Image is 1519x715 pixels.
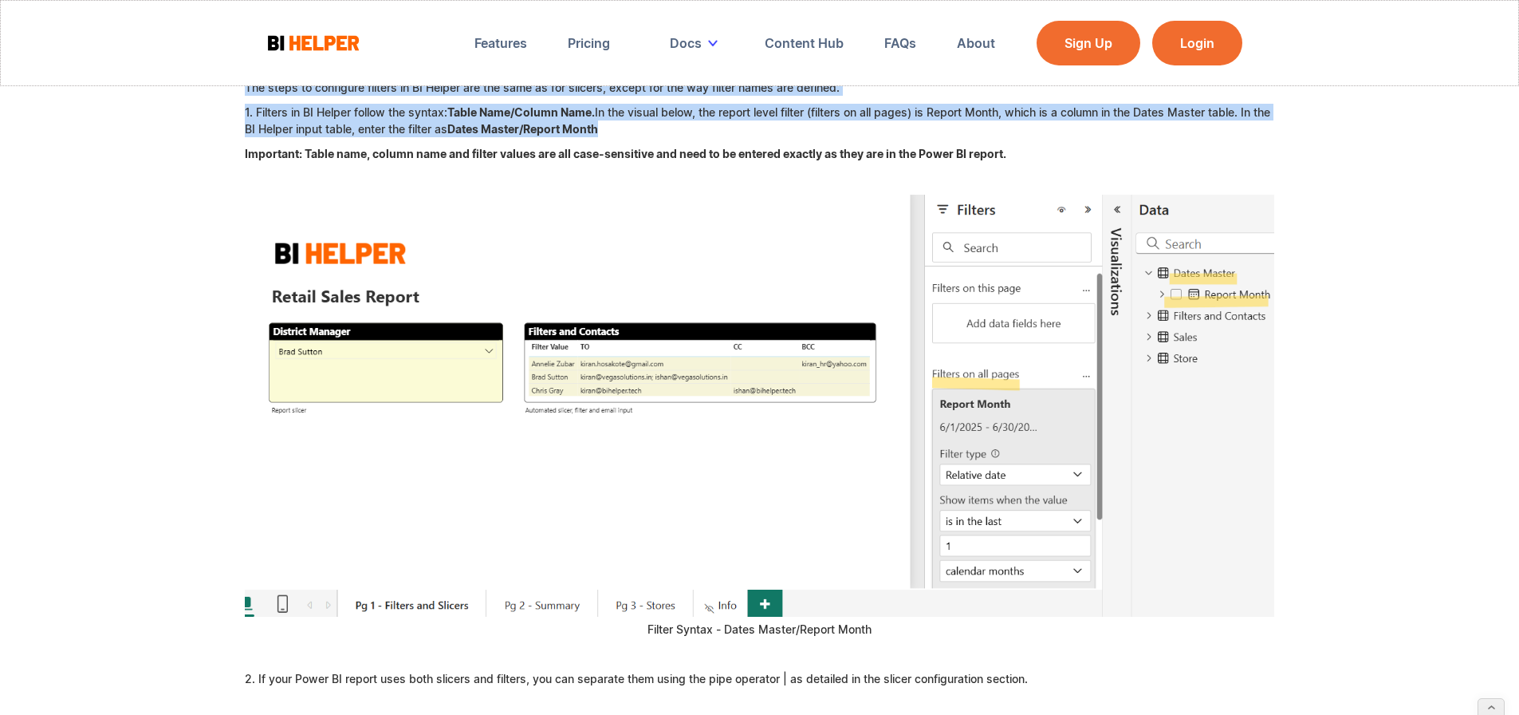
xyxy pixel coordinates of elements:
a: Pricing [557,26,621,61]
p: ‍ [245,646,1275,662]
div: Docs [659,26,735,61]
div: Pricing [568,35,610,51]
a: Content Hub [754,26,855,61]
a: Login [1152,21,1242,65]
div: About [957,35,995,51]
p: ‍ [245,170,1275,187]
p: 1. Filters in BI Helper follow the syntax: In the visual below, the report level filter (filters ... [245,104,1275,137]
div: Content Hub [765,35,844,51]
a: Features [463,26,538,61]
div: FAQs [884,35,916,51]
figcaption: Filter Syntax - Dates Master/Report Month [245,621,1275,638]
strong: Important: Table name, column name and filter values are all case-sensitive and need to be entere... [245,147,1006,160]
a: Sign Up [1037,21,1140,65]
a: About [946,26,1006,61]
strong: Table Name/Column Name. [447,105,595,119]
a: FAQs [873,26,927,61]
div: Features [474,35,527,51]
p: 2. If your Power BI report uses both slicers and filters, you can separate them using the pipe op... [245,670,1275,687]
p: The steps to configure filters in BI Helper are the same as for slicers, except for the way filte... [245,79,1275,96]
p: ‍ [245,695,1275,712]
div: Docs [670,35,702,51]
strong: Dates Master/Report Month [447,122,598,136]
